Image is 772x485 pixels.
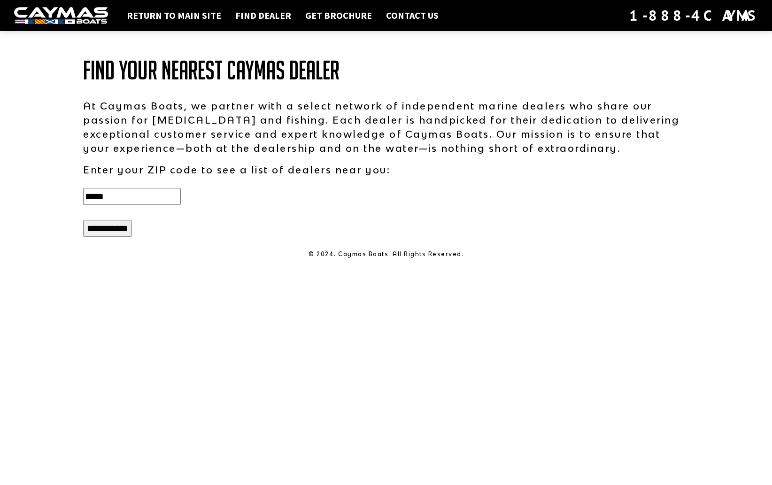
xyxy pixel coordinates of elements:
div: 1-888-4CAYMAS [629,5,758,26]
a: Find Dealer [231,9,296,22]
a: Contact Us [381,9,443,22]
a: Get Brochure [301,9,377,22]
p: At Caymas Boats, we partner with a select network of independent marine dealers who share our pas... [83,99,689,155]
p: Enter your ZIP code to see a list of dealers near you: [83,163,689,177]
a: Return to main site [122,9,226,22]
p: © 2024. Caymas Boats. All Rights Reserved. [83,250,689,258]
h1: Find Your Nearest Caymas Dealer [83,56,689,85]
img: white-logo-c9c8dbefe5ff5ceceb0f0178aa75bf4bb51f6bca0971e226c86eb53dfe498488.png [14,7,108,24]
